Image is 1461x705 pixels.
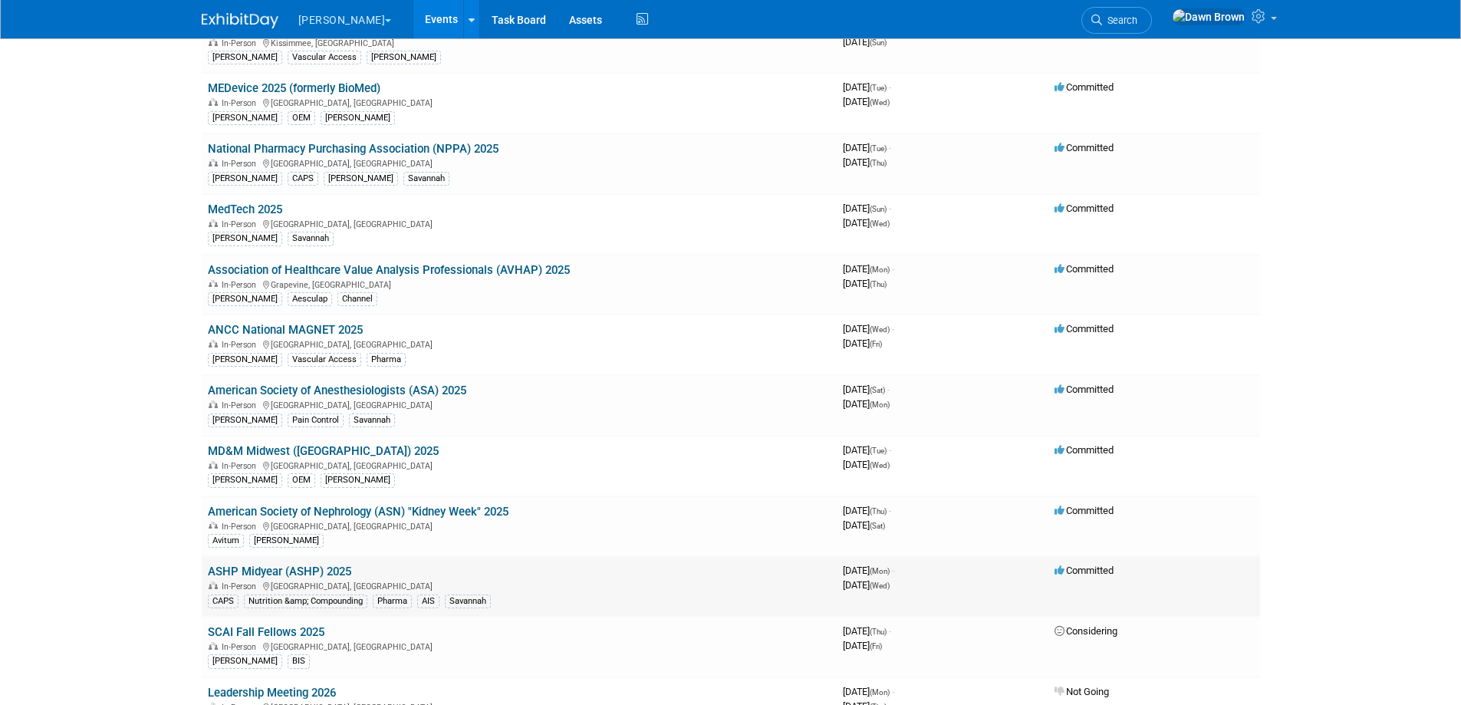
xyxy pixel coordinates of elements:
span: [DATE] [843,323,894,334]
span: - [892,323,894,334]
span: (Sat) [870,386,885,394]
div: [GEOGRAPHIC_DATA], [GEOGRAPHIC_DATA] [208,96,831,108]
img: Dawn Brown [1172,8,1245,25]
div: Pharma [373,595,412,608]
img: In-Person Event [209,219,218,227]
span: In-Person [222,581,261,591]
span: - [889,505,891,516]
div: Pain Control [288,413,344,427]
span: - [889,444,891,456]
span: (Wed) [870,581,890,590]
span: Committed [1055,142,1114,153]
a: Leadership Meeting 2026 [208,686,336,700]
span: In-Person [222,280,261,290]
div: [PERSON_NAME] [324,172,398,186]
div: [PERSON_NAME] [208,51,282,64]
div: Grapevine, [GEOGRAPHIC_DATA] [208,278,831,290]
div: CAPS [208,595,239,608]
span: Committed [1055,323,1114,334]
div: [PERSON_NAME] [208,473,282,487]
span: (Wed) [870,325,890,334]
span: - [887,384,890,395]
span: [DATE] [843,217,890,229]
div: Avitum [208,534,244,548]
div: [PERSON_NAME] [208,413,282,427]
span: (Mon) [870,688,890,697]
span: (Fri) [870,642,882,651]
div: [PERSON_NAME] [208,111,282,125]
span: In-Person [222,400,261,410]
div: Vascular Access [288,51,361,64]
span: Not Going [1055,686,1109,697]
div: Kissimmee, [GEOGRAPHIC_DATA] [208,36,831,48]
span: - [889,142,891,153]
img: In-Person Event [209,522,218,529]
img: In-Person Event [209,461,218,469]
a: American Society of Anesthesiologists (ASA) 2025 [208,384,466,397]
span: In-Person [222,38,261,48]
span: - [892,686,894,697]
span: - [892,263,894,275]
span: (Mon) [870,400,890,409]
img: In-Person Event [209,98,218,106]
div: [GEOGRAPHIC_DATA], [GEOGRAPHIC_DATA] [208,338,831,350]
a: MEDevice 2025 (formerly BioMed) [208,81,380,95]
span: Considering [1055,625,1117,637]
span: [DATE] [843,263,894,275]
span: Committed [1055,203,1114,214]
div: [PERSON_NAME] [321,111,395,125]
span: (Thu) [870,628,887,636]
span: [DATE] [843,96,890,107]
span: (Sat) [870,522,885,530]
a: Search [1081,7,1152,34]
span: [DATE] [843,338,882,349]
span: [DATE] [843,519,885,531]
a: MD&M Midwest ([GEOGRAPHIC_DATA]) 2025 [208,444,439,458]
div: [PERSON_NAME] [321,473,395,487]
div: Nutrition &amp; Compounding [244,595,367,608]
div: [GEOGRAPHIC_DATA], [GEOGRAPHIC_DATA] [208,519,831,532]
span: In-Person [222,159,261,169]
span: In-Person [222,522,261,532]
img: In-Person Event [209,340,218,348]
div: [PERSON_NAME] [367,51,441,64]
div: Savannah [445,595,491,608]
span: In-Person [222,98,261,108]
span: Committed [1055,263,1114,275]
span: [DATE] [843,686,894,697]
div: OEM [288,473,315,487]
div: [PERSON_NAME] [208,292,282,306]
span: [DATE] [843,505,891,516]
a: American Society of Nephrology (ASN) "Kidney Week" 2025 [208,505,508,519]
div: [PERSON_NAME] [208,172,282,186]
div: CAPS [288,172,318,186]
span: (Sun) [870,38,887,47]
span: (Wed) [870,219,890,228]
img: In-Person Event [209,280,218,288]
img: ExhibitDay [202,13,278,28]
a: SCAI Fall Fellows 2025 [208,625,324,639]
span: (Sun) [870,205,887,213]
span: (Mon) [870,567,890,575]
img: In-Person Event [209,38,218,46]
span: [DATE] [843,142,891,153]
span: [DATE] [843,444,891,456]
span: In-Person [222,642,261,652]
div: Pharma [367,353,406,367]
span: [DATE] [843,459,890,470]
span: (Fri) [870,340,882,348]
div: [GEOGRAPHIC_DATA], [GEOGRAPHIC_DATA] [208,459,831,471]
div: Savannah [349,413,395,427]
span: [DATE] [843,640,882,651]
span: [DATE] [843,579,890,591]
span: Committed [1055,505,1114,516]
a: National Pharmacy Purchasing Association (NPPA) 2025 [208,142,499,156]
div: Savannah [403,172,449,186]
a: MedTech 2025 [208,203,282,216]
span: (Mon) [870,265,890,274]
div: AIS [417,595,439,608]
div: [GEOGRAPHIC_DATA], [GEOGRAPHIC_DATA] [208,579,831,591]
img: In-Person Event [209,400,218,408]
span: (Thu) [870,280,887,288]
span: (Thu) [870,159,887,167]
